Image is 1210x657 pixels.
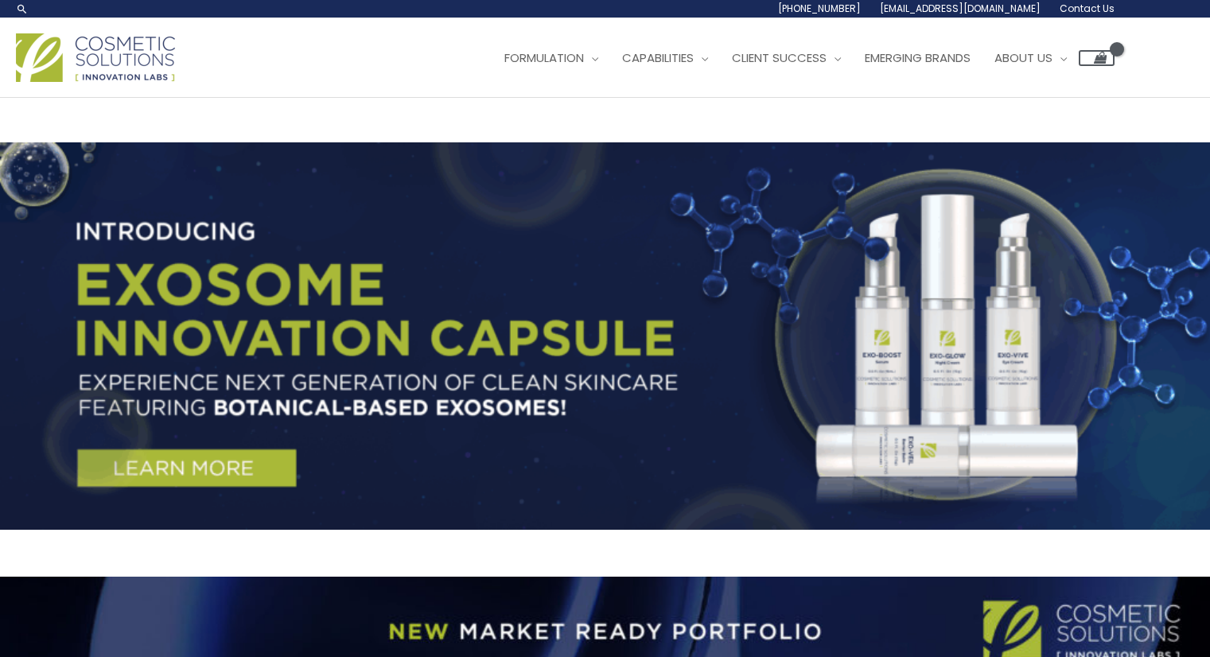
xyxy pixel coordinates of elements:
[853,34,982,82] a: Emerging Brands
[1060,2,1115,15] span: Contact Us
[778,2,861,15] span: [PHONE_NUMBER]
[480,34,1115,82] nav: Site Navigation
[732,49,827,66] span: Client Success
[610,34,720,82] a: Capabilities
[1079,50,1115,66] a: View Shopping Cart, empty
[720,34,853,82] a: Client Success
[982,34,1079,82] a: About Us
[16,2,29,15] a: Search icon link
[880,2,1041,15] span: [EMAIL_ADDRESS][DOMAIN_NAME]
[994,49,1052,66] span: About Us
[622,49,694,66] span: Capabilities
[492,34,610,82] a: Formulation
[865,49,971,66] span: Emerging Brands
[504,49,584,66] span: Formulation
[16,33,175,82] img: Cosmetic Solutions Logo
